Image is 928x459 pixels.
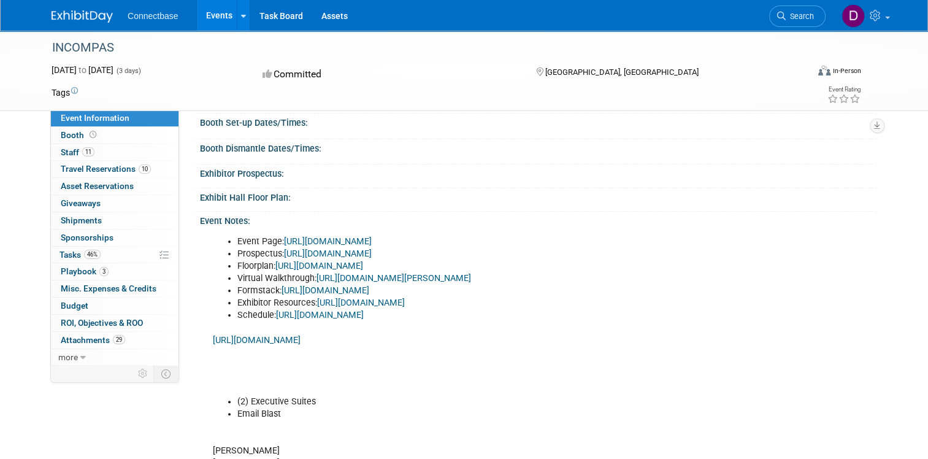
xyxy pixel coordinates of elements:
div: Exhibit Hall Floor Plan: [200,188,876,204]
a: [URL][DOMAIN_NAME] [284,236,372,247]
a: Event Information [51,110,178,126]
li: Prospectus: [237,248,737,260]
a: [URL][DOMAIN_NAME] [213,335,301,345]
td: Personalize Event Tab Strip [132,366,154,382]
a: Sponsorships [51,229,178,246]
span: Shipments [61,215,102,225]
span: Event Information [61,113,129,123]
a: Travel Reservations10 [51,161,178,177]
span: Search [786,12,814,21]
td: Toggle Event Tabs [154,366,179,382]
a: Misc. Expenses & Credits [51,280,178,297]
a: more [51,349,178,366]
span: more [58,352,78,362]
span: 11 [82,147,94,156]
span: 29 [113,335,125,344]
span: to [77,65,88,75]
div: In-Person [832,66,861,75]
li: Floorplan: [237,260,737,272]
li: Event Page: [237,236,737,248]
div: Event Rating [827,87,861,93]
span: [GEOGRAPHIC_DATA], [GEOGRAPHIC_DATA] [545,67,699,77]
span: 10 [139,164,151,174]
a: Shipments [51,212,178,229]
span: Attachments [61,335,125,345]
li: (2) Executive Suites [237,396,737,408]
a: [URL][DOMAIN_NAME] [284,249,372,259]
a: Booth [51,127,178,144]
div: Committed [259,64,516,85]
li: Virtual Walkthrough: [237,272,737,285]
span: (3 days) [115,67,141,75]
div: Booth Set-up Dates/Times: [200,114,876,129]
img: Daniel Suarez [842,4,865,28]
a: [URL][DOMAIN_NAME] [276,310,364,320]
a: [URL][DOMAIN_NAME] [275,261,363,271]
span: Asset Reservations [61,181,134,191]
span: 46% [84,250,101,259]
li: Exhibitor Resources: [237,297,737,309]
a: [URL][DOMAIN_NAME] [317,298,405,308]
span: Travel Reservations [61,164,151,174]
span: Booth [61,130,99,140]
a: ROI, Objectives & ROO [51,315,178,331]
a: Asset Reservations [51,178,178,195]
span: Connectbase [128,11,178,21]
div: Event Format [742,64,861,82]
a: Tasks46% [51,247,178,263]
span: 3 [99,267,109,276]
span: Tasks [59,250,101,260]
span: Staff [61,147,94,157]
li: Email Blast [237,408,737,420]
li: Schedule: [237,309,737,322]
span: [DATE] [DATE] [52,65,113,75]
span: Budget [61,301,88,310]
img: ExhibitDay [52,10,113,23]
span: Booth not reserved yet [87,130,99,139]
a: Budget [51,298,178,314]
div: Event Notes: [200,212,876,227]
li: Formstack: [237,285,737,297]
a: Giveaways [51,195,178,212]
div: INCOMPAS [48,37,792,59]
span: Giveaways [61,198,101,208]
a: Attachments29 [51,332,178,349]
div: Exhibitor Prospectus: [200,164,876,180]
a: Search [769,6,826,27]
div: Booth Dismantle Dates/Times: [200,139,876,155]
a: Staff11 [51,144,178,161]
span: Playbook [61,266,109,276]
a: Playbook3 [51,263,178,280]
img: Format-Inperson.png [818,66,830,75]
a: [URL][DOMAIN_NAME] [282,285,369,296]
a: [URL][DOMAIN_NAME][PERSON_NAME] [316,273,471,283]
span: Misc. Expenses & Credits [61,283,156,293]
span: ROI, Objectives & ROO [61,318,143,328]
span: Sponsorships [61,233,113,242]
td: Tags [52,87,78,99]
